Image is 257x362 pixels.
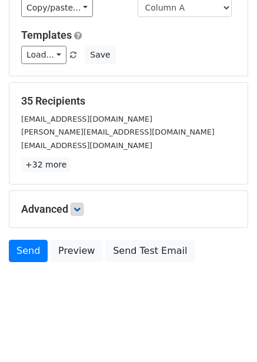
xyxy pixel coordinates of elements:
[21,128,215,136] small: [PERSON_NAME][EMAIL_ADDRESS][DOMAIN_NAME]
[21,29,72,41] a: Templates
[21,141,152,150] small: [EMAIL_ADDRESS][DOMAIN_NAME]
[21,115,152,123] small: [EMAIL_ADDRESS][DOMAIN_NAME]
[21,95,236,108] h5: 35 Recipients
[21,203,236,216] h5: Advanced
[21,157,71,172] a: +32 more
[21,46,66,64] a: Load...
[9,240,48,262] a: Send
[85,46,115,64] button: Save
[51,240,102,262] a: Preview
[198,306,257,362] iframe: Chat Widget
[105,240,195,262] a: Send Test Email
